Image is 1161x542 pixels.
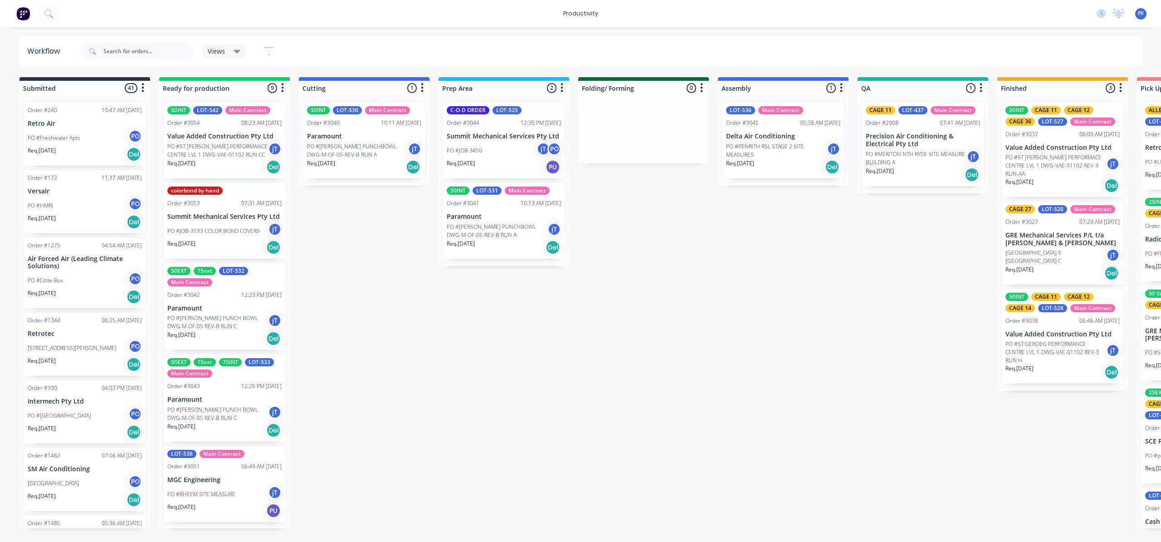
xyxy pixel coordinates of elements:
div: colorbond by hand [167,187,223,195]
p: Req. [DATE] [167,331,195,339]
div: Main Contract [167,370,212,378]
p: Value Added Construction Pty Ltd [1005,330,1120,338]
div: LOT-528 [1038,304,1067,312]
div: 50EXT [167,358,190,366]
p: PO #PENRITH RSL STAGE 2 SITE MEASURES [726,143,827,159]
div: Main Contract [225,106,270,114]
div: 50INT [1005,293,1028,301]
p: Req. [DATE] [167,423,195,431]
div: Order #330 [28,384,57,392]
div: LOT-531 [473,187,502,195]
div: PO [128,129,142,143]
div: Main Contract [365,106,410,114]
div: Main Contract [200,450,244,458]
p: Versair [28,187,142,195]
div: LOT-533 [245,358,274,366]
div: Order #33004:03 PM [DATE]Intermech Pty LtdPO #[GEOGRAPHIC_DATA]POReq.[DATE]Del [24,380,146,443]
div: C-O-D ORDERLOT-525Order #304412:35 PM [DATE]Summit Mechanical Services Pty LtdPO #JOB 3450jTPOReq... [443,103,565,178]
p: PO #[PERSON_NAME] PUNCHBOWL DWG-M-OF-05-REV-B RUN A [447,223,547,239]
p: [GEOGRAPHIC_DATA] 5 [GEOGRAPHIC_DATA] C [1005,249,1106,265]
p: Retro Air [28,120,142,128]
div: Order #1275 [28,241,60,250]
p: PO #JOB 3450 [447,147,482,155]
div: 12:23 PM [DATE] [241,291,282,299]
div: CAGE 12 [1064,106,1093,114]
div: CAGE 11 [1031,106,1061,114]
p: PO #MERITON NTH RYDE SITE MEASURE BUILDING A [866,150,966,167]
p: Req. [DATE] [28,424,56,433]
div: CAGE 36 [1005,118,1035,126]
div: 75ext [194,358,216,366]
div: Del [266,331,281,346]
div: Order #3051 [167,463,200,471]
div: 06:25 AM [DATE] [102,316,142,325]
div: Main Contract [1070,205,1115,213]
div: LOT-536 [726,106,755,114]
div: 50INTLOT-531Main ContractOrder #304110:13 AM [DATE]ParamountPO #[PERSON_NAME] PUNCHBOWL DWG-M-OF-... [443,183,565,259]
div: PO [128,272,142,286]
div: CAGE 14 [1005,304,1035,312]
div: PU [266,503,281,518]
p: Delta Air Conditioning [726,133,840,140]
div: Del [1104,266,1119,281]
div: Del [406,160,420,174]
div: Del [266,240,281,255]
p: Intermech Pty Ltd [28,398,142,405]
div: Del [1104,178,1119,193]
div: CAGE 11 [866,106,895,114]
div: 05:36 AM [DATE] [102,519,142,527]
div: PU [546,160,560,174]
div: 75ext [194,267,216,275]
div: jT [827,142,840,156]
div: jT [547,222,561,236]
p: Precision Air Conditioning & Electrical Pty Ltd [866,133,980,148]
p: SM Air Conditioning [28,465,142,473]
input: Search for orders... [103,42,193,60]
p: MGC Engineering [167,476,282,484]
div: CAGE 11LOT-437Main ContractOrder #290807:41 AM [DATE]Precision Air Conditioning & Electrical Pty ... [862,103,984,186]
div: 05:38 AM [DATE] [800,119,840,127]
p: PO #[PERSON_NAME] PUNCH BOWL DWG-M-OF-05 REV-B RUN C [167,314,268,330]
div: jT [268,314,282,327]
div: 08:23 AM [DATE] [241,119,282,127]
span: Views [208,46,225,56]
p: Paramount [447,213,561,221]
p: Req. [DATE] [447,159,475,168]
div: Order #240 [28,106,57,114]
div: jT [537,142,550,156]
div: jT [268,142,282,156]
div: 50INT [167,106,190,114]
div: 50EXT [167,267,190,275]
div: Order #1485 [28,519,60,527]
p: GRE Mechanical Services P/L t/a [PERSON_NAME] & [PERSON_NAME] [1005,232,1120,247]
div: 10:47 AM [DATE] [102,106,142,114]
div: Main Contract [1070,304,1115,312]
p: Req. [DATE] [726,159,754,168]
p: PO #[PERSON_NAME] PUNCH BOWL DWG-M-OF-05 REV-B RUN C [167,406,268,422]
div: 50INTLOT-542Main ContractOrder #305408:23 AM [DATE]Value Added Construction Pty LtdPO #ST [PERSON... [164,103,285,178]
div: LOT-538 [167,450,196,458]
div: PO [128,340,142,353]
div: 11:37 AM [DATE] [102,174,142,182]
div: Del [965,168,979,182]
div: jT [268,222,282,236]
p: Req. [DATE] [28,492,56,500]
div: 07:29 AM [DATE] [1079,218,1120,226]
p: [STREET_ADDRESS][PERSON_NAME] [28,344,117,352]
div: Order #1344 [28,316,60,325]
div: LOT-525 [493,106,522,114]
div: 12:35 PM [DATE] [521,119,561,127]
div: Del [266,423,281,438]
div: jT [1106,344,1120,357]
div: Main Contract [167,278,212,286]
div: CAGE 11 [1031,293,1061,301]
div: Del [127,425,141,439]
div: 50INTLOT-530Main ContractOrder #304010:11 AM [DATE]ParamountPO #[PERSON_NAME] PUNCHBOWL DWG-M-OF-... [303,103,425,178]
div: 06:09 AM [DATE] [1079,130,1120,138]
div: 04:03 PM [DATE] [102,384,142,392]
div: 50EXT75ext75INTLOT-533Main ContractOrder #304312:25 PM [DATE]ParamountPO #[PERSON_NAME] PUNCH BOW... [164,355,285,442]
div: Del [127,357,141,372]
div: LOT-542 [193,106,222,114]
p: PO #JOB-3533 COLOR BOND COVERS [167,227,260,235]
p: Req. [DATE] [28,214,56,222]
